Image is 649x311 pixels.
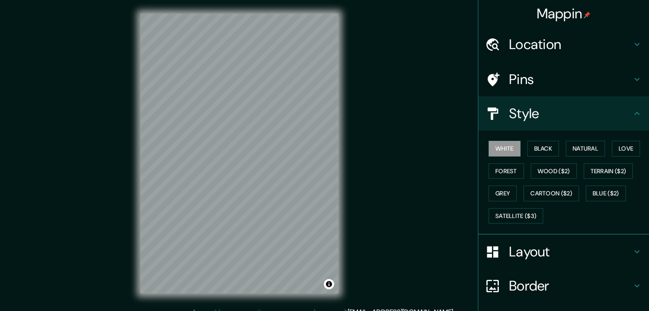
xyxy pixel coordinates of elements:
[509,71,632,88] h4: Pins
[612,141,640,157] button: Love
[478,235,649,269] div: Layout
[324,279,334,289] button: Toggle attribution
[573,278,640,302] iframe: Help widget launcher
[509,105,632,122] h4: Style
[531,163,577,179] button: Wood ($2)
[478,96,649,131] div: Style
[509,277,632,294] h4: Border
[489,141,521,157] button: White
[509,243,632,260] h4: Layout
[489,208,543,224] button: Satellite ($3)
[584,12,591,18] img: pin-icon.png
[140,14,338,294] canvas: Map
[527,141,559,157] button: Black
[489,186,517,201] button: Grey
[478,27,649,61] div: Location
[509,36,632,53] h4: Location
[586,186,626,201] button: Blue ($2)
[489,163,524,179] button: Forest
[478,62,649,96] div: Pins
[584,163,633,179] button: Terrain ($2)
[524,186,579,201] button: Cartoon ($2)
[478,269,649,303] div: Border
[537,5,591,22] h4: Mappin
[566,141,605,157] button: Natural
